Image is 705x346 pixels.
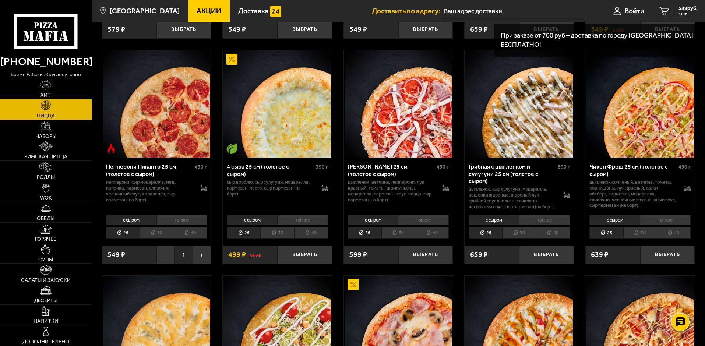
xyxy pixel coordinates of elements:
[415,227,449,239] li: 40
[110,7,180,14] span: [GEOGRAPHIC_DATA]
[519,215,570,225] li: тонкое
[348,163,435,177] div: [PERSON_NAME] 25 см (толстое с сыром)
[469,186,556,210] p: цыпленок, сыр сулугуни, моцарелла, вешенки жареные, жареный лук, грибной соус Жюльен, сливочно-че...
[349,251,367,258] span: 599 ₽
[223,50,331,158] img: 4 сыра 25 см (толстое с сыром)
[345,50,452,158] img: Петровская 25 см (толстое с сыром)
[277,215,328,225] li: тонкое
[372,7,444,14] span: Доставить по адресу:
[156,215,207,225] li: тонкое
[558,164,570,170] span: 590 г
[398,215,449,225] li: тонкое
[106,227,140,239] li: 25
[227,215,277,225] li: с сыром
[536,227,570,239] li: 40
[226,54,237,65] img: Акционный
[173,227,207,239] li: 40
[35,134,56,139] span: Наборы
[625,7,644,14] span: Войти
[623,227,657,239] li: 30
[398,20,453,38] button: Выбрать
[102,50,211,158] a: Острое блюдоПепперони Пиканто 25 см (толстое с сыром)
[260,227,294,239] li: 30
[106,215,156,225] li: с сыром
[294,227,328,239] li: 40
[37,175,55,180] span: Роллы
[444,4,585,18] input: Ваш адрес доставки
[470,251,488,258] span: 659 ₽
[223,50,332,158] a: АкционныйВегетарианское блюдо4 сыра 25 см (толстое с сыром)
[344,50,453,158] a: Петровская 25 см (толстое с сыром)
[348,215,398,225] li: с сыром
[35,237,56,242] span: Горячее
[469,163,556,184] div: Грибная с цыплёнком и сулугуни 25 см (толстое с сыром)
[156,20,211,38] button: Выбрать
[349,26,367,33] span: 549 ₽
[585,50,695,158] a: Чикен Фреш 25 см (толстое с сыром)
[226,143,237,154] img: Вегетарианское блюдо
[586,50,694,158] img: Чикен Фреш 25 см (толстое с сыром)
[156,246,175,264] button: −
[589,227,623,239] li: 25
[678,6,698,11] span: 549 руб.
[34,319,58,324] span: Напитки
[519,246,574,264] button: Выбрать
[24,154,67,159] span: Римская пицца
[228,26,246,33] span: 549 ₽
[227,227,260,239] li: 25
[107,26,125,33] span: 579 ₽
[470,26,488,33] span: 659 ₽
[106,179,193,203] p: пепперони, сыр Моцарелла, мед, паприка, пармезан, сливочно-чесночный соус, халапеньо, сыр пармеза...
[227,163,314,177] div: 4 сыра 25 см (толстое с сыром)
[37,113,55,119] span: Пицца
[657,227,691,239] li: 40
[316,164,328,170] span: 390 г
[227,179,314,197] p: сыр дорблю, сыр сулугуни, моцарелла, пармезан, песто, сыр пармезан (на борт).
[21,278,71,283] span: Салаты и закуски
[278,20,332,38] button: Выбрать
[398,246,453,264] button: Выбрать
[640,246,695,264] button: Выбрать
[469,215,519,225] li: с сыром
[502,227,536,239] li: 30
[175,246,193,264] span: 1
[589,163,677,177] div: Чикен Фреш 25 см (толстое с сыром)
[278,246,332,264] button: Выбрать
[34,298,57,303] span: Десерты
[106,143,117,154] img: Острое блюдо
[106,163,193,177] div: Пепперони Пиканто 25 см (толстое с сыром)
[40,195,52,201] span: WOK
[228,251,246,258] span: 499 ₽
[107,251,125,258] span: 549 ₽
[38,257,53,262] span: Супы
[678,12,698,16] span: 1 шт.
[348,179,435,203] p: цыпленок, ветчина, пепперони, лук красный, томаты, шампиньоны, моцарелла, пармезан, соус-пицца, с...
[589,215,640,225] li: с сыром
[193,246,211,264] button: +
[195,164,207,170] span: 430 г
[465,50,573,158] img: Грибная с цыплёнком и сулугуни 25 см (толстое с сыром)
[348,279,359,290] img: Акционный
[501,31,698,49] p: При заказе от 700 руб – доставка по городу [GEOGRAPHIC_DATA] БЕСПЛАТНО!
[22,339,69,345] span: Дополнительно
[678,164,691,170] span: 490 г
[591,251,609,258] span: 639 ₽
[197,7,221,14] span: Акции
[465,50,574,158] a: Грибная с цыплёнком и сулугуни 25 см (толстое с сыром)
[40,93,51,98] span: Хит
[348,227,381,239] li: 25
[250,251,261,258] s: 562 ₽
[589,179,677,209] p: цыпленок копченый, ветчина, томаты, корнишоны, лук красный, салат айсберг, пармезан, моцарелла, с...
[238,7,269,14] span: Доставка
[437,164,449,170] span: 490 г
[140,227,173,239] li: 30
[103,50,210,158] img: Пепперони Пиканто 25 см (толстое с сыром)
[37,216,54,221] span: Обеды
[640,215,691,225] li: тонкое
[469,227,502,239] li: 25
[381,227,415,239] li: 30
[270,6,281,17] img: 15daf4d41897b9f0e9f617042186c801.svg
